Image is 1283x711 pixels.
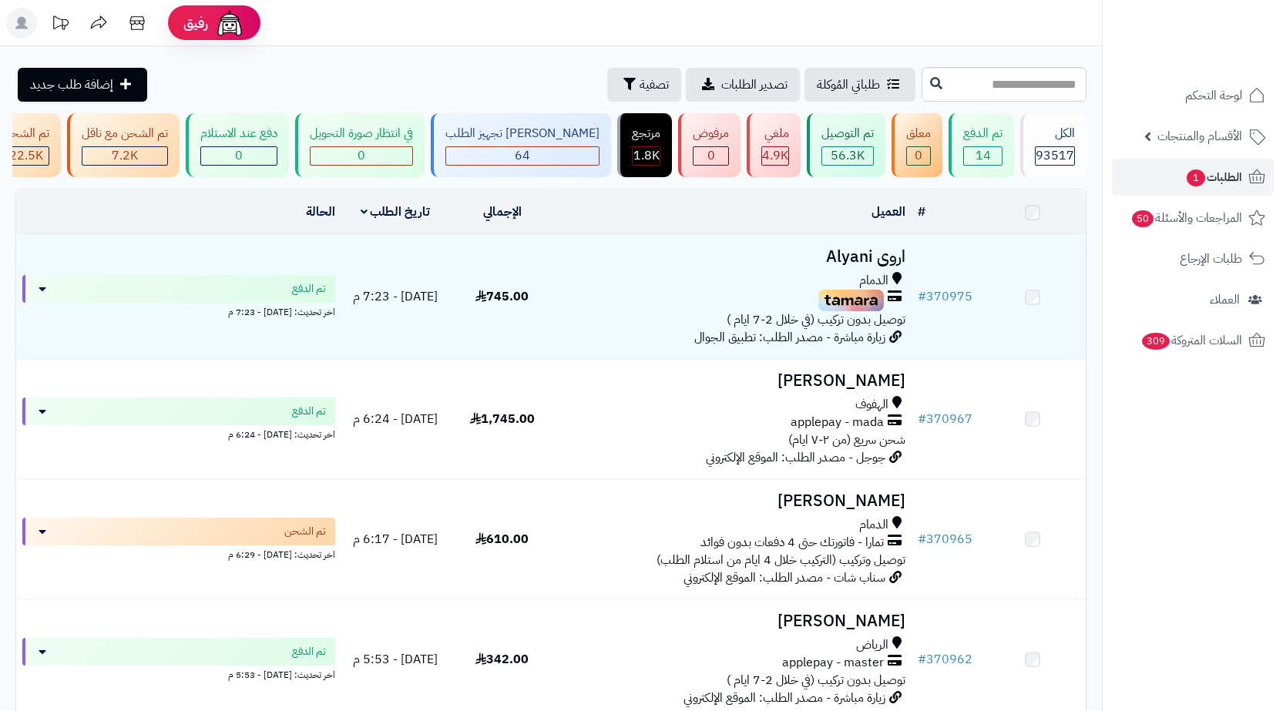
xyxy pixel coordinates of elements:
[292,404,326,419] span: تم الدفع
[22,545,335,562] div: اخر تحديث: [DATE] - 6:29 م
[918,287,972,306] a: #370975
[915,146,922,165] span: 0
[82,125,168,143] div: تم الشحن مع ناقل
[2,125,49,143] div: تم الشحن
[788,431,905,449] span: شحن سريع (من ٢-٧ ايام)
[1186,169,1206,187] span: 1
[1131,210,1155,228] span: 50
[446,147,599,165] div: 64
[1112,77,1274,114] a: لوحة التحكم
[292,644,326,659] span: تم الدفع
[1178,12,1268,45] img: logo-2.png
[475,650,529,669] span: 342.00
[822,147,873,165] div: 56264
[683,568,885,587] span: سناب شات - مصدر الطلب: الموقع الإلكتروني
[855,396,888,414] span: الهفوف
[804,113,888,177] a: تم التوصيل 56.3K
[918,530,972,548] a: #370965
[632,125,660,143] div: مرتجع
[614,113,675,177] a: مرتجع 1.8K
[358,146,365,165] span: 0
[918,410,926,428] span: #
[633,146,660,165] span: 1.8K
[310,125,413,143] div: في انتظار صورة التحويل
[817,75,880,94] span: طلباتي المُوكلة
[361,203,431,221] a: تاريخ الطلب
[1112,159,1274,196] a: الطلبات1
[1180,248,1242,270] span: طلبات الإرجاع
[1210,289,1240,310] span: العملاء
[706,448,885,467] span: جوجل - مصدر الطلب: الموقع الإلكتروني
[562,492,905,510] h3: [PERSON_NAME]
[1130,207,1242,229] span: المراجعات والأسئلة
[353,530,438,548] span: [DATE] - 6:17 م
[964,147,1002,165] div: 14
[353,287,438,306] span: [DATE] - 7:23 م
[694,328,885,347] span: زيارة مباشرة - مصدر الطلب: تطبيق الجوال
[657,551,905,569] span: توصيل وتركيب (التركيب خلال 4 ايام من استلام الطلب)
[483,203,522,221] a: الإجمالي
[675,113,744,177] a: مرفوض 0
[22,425,335,441] div: اخر تحديث: [DATE] - 6:24 م
[686,68,800,102] a: تصدير الطلبات
[311,147,412,165] div: 0
[683,689,885,707] span: زيارة مباشرة - مصدر الطلب: الموقع الإلكتروني
[235,146,243,165] span: 0
[3,147,49,165] div: 22542
[782,654,884,672] span: applepay - master
[859,272,888,290] span: الدمام
[475,530,529,548] span: 610.00
[700,534,884,552] span: تمارا - فاتورتك حتى 4 دفعات بدون فوائد
[470,410,535,428] span: 1,745.00
[821,125,874,143] div: تم التوصيل
[1036,146,1074,165] span: 93517
[727,310,905,329] span: توصيل بدون تركيب (في خلال 2-7 ايام )
[707,146,715,165] span: 0
[831,146,865,165] span: 56.3K
[1035,125,1075,143] div: الكل
[9,146,43,165] span: 22.5K
[41,8,79,42] a: تحديثات المنصة
[201,147,277,165] div: 0
[515,146,530,165] span: 64
[475,287,529,306] span: 745.00
[818,290,884,311] img: Tamara
[693,125,729,143] div: مرفوض
[721,75,788,94] span: تصدير الطلبات
[762,147,788,165] div: 4940
[284,524,326,539] span: تم الشحن
[292,113,428,177] a: في انتظار صورة التحويل 0
[918,203,925,221] a: #
[945,113,1017,177] a: تم الدفع 14
[607,68,681,102] button: تصفية
[200,125,277,143] div: دفع عند الاستلام
[214,8,245,39] img: ai-face.png
[112,146,138,165] span: 7.2K
[292,281,326,297] span: تم الدفع
[1112,281,1274,318] a: العملاء
[562,248,905,266] h3: اروى Alyani
[1140,332,1171,350] span: 309
[762,146,788,165] span: 4.9K
[761,125,789,143] div: ملغي
[804,68,915,102] a: طلباتي المُوكلة
[22,666,335,682] div: اخر تحديث: [DATE] - 5:53 م
[633,147,660,165] div: 1786
[306,203,335,221] a: الحالة
[906,125,931,143] div: معلق
[918,287,926,306] span: #
[1157,126,1242,147] span: الأقسام والمنتجات
[1112,240,1274,277] a: طلبات الإرجاع
[22,303,335,319] div: اخر تحديث: [DATE] - 7:23 م
[562,612,905,630] h3: [PERSON_NAME]
[1185,85,1242,106] span: لوحة التحكم
[64,113,183,177] a: تم الشحن مع ناقل 7.2K
[727,671,905,689] span: توصيل بدون تركيب (في خلال 2-7 ايام )
[918,650,926,669] span: #
[30,75,113,94] span: إضافة طلب جديد
[856,636,888,654] span: الرياض
[1140,330,1242,351] span: السلات المتروكة
[872,203,905,221] a: العميل
[918,530,926,548] span: #
[82,147,167,165] div: 7223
